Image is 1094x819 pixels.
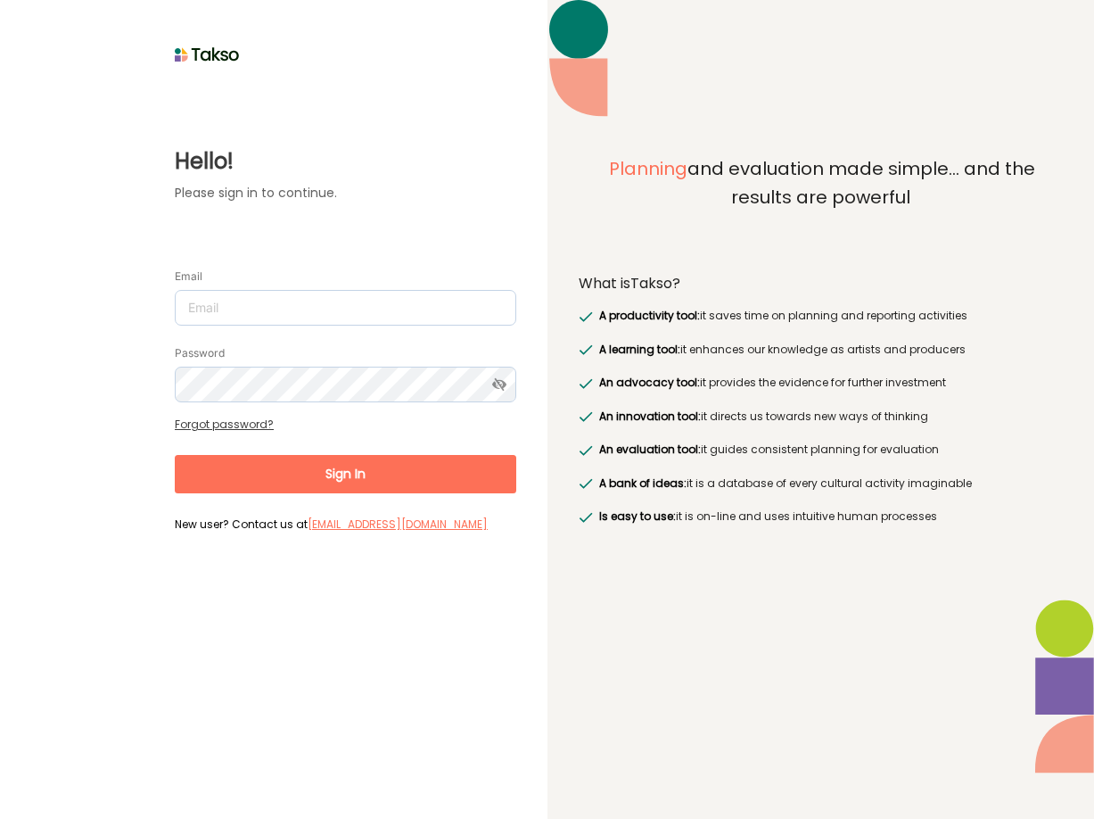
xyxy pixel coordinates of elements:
[175,184,516,203] label: Please sign in to continue.
[599,442,701,457] span: An evaluation tool:
[596,408,928,426] label: it directs us towards new ways of thinking
[175,516,516,532] label: New user? Contact us at
[599,308,700,323] span: A productivity tool:
[308,517,488,532] a: [EMAIL_ADDRESS][DOMAIN_NAME]
[599,509,676,524] span: Is easy to use:
[596,508,937,525] label: it is on-line and uses intuitive human processes
[175,455,516,493] button: Sign In
[579,311,593,322] img: greenRight
[308,516,488,534] label: [EMAIL_ADDRESS][DOMAIN_NAME]
[579,378,593,389] img: greenRight
[596,374,946,392] label: it provides the evidence for further investment
[596,341,966,359] label: it enhances our knowledge as artists and producers
[175,145,516,178] label: Hello!
[175,290,516,326] input: Email
[599,375,700,390] span: An advocacy tool:
[579,478,593,489] img: greenRight
[579,155,1064,252] label: and evaluation made simple... and the results are powerful
[579,512,593,523] img: greenRight
[579,275,680,293] label: What is
[599,476,687,491] span: A bank of ideas:
[596,475,972,492] label: it is a database of every cultural activity imaginable
[175,41,240,68] img: taksoLoginLogo
[175,346,225,360] label: Password
[630,273,680,294] span: Takso?
[599,342,680,357] span: A learning tool:
[596,307,967,325] label: it saves time on planning and reporting activities
[599,409,701,424] span: An innovation tool:
[579,411,593,422] img: greenRight
[175,417,274,432] a: Forgot password?
[596,441,939,459] label: it guides consistent planning for evaluation
[579,344,593,355] img: greenRight
[579,445,593,456] img: greenRight
[175,269,202,284] label: Email
[609,156,687,181] span: Planning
